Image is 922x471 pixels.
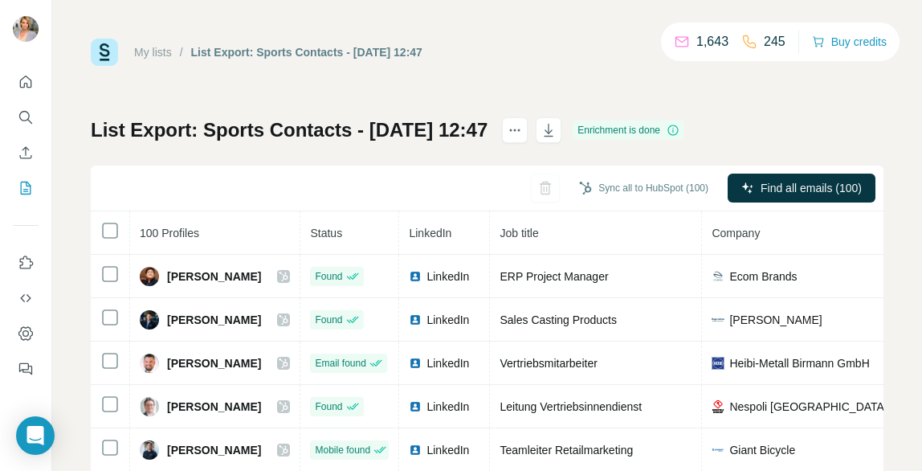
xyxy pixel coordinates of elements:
[315,356,365,371] span: Email found
[426,312,469,328] span: LinkedIn
[140,397,159,416] img: Avatar
[140,267,159,286] img: Avatar
[426,399,469,415] span: LinkedIn
[712,227,760,240] span: Company
[764,32,785,51] p: 245
[310,227,342,240] span: Status
[728,174,875,203] button: Find all emails (100)
[500,357,597,370] span: Vertriebsmitarbeiter
[712,270,724,283] img: company-logo
[315,443,370,457] span: Mobile found
[13,284,39,313] button: Use Surfe API
[712,357,724,370] img: company-logo
[712,313,724,326] img: company-logo
[13,16,39,42] img: Avatar
[409,444,422,457] img: LinkedIn logo
[729,442,795,458] span: Giant Bicycle
[761,180,862,196] span: Find all emails (100)
[167,312,261,328] span: [PERSON_NAME]
[315,269,342,284] span: Found
[409,227,451,240] span: LinkedIn
[712,400,724,413] img: company-logo
[500,227,538,240] span: Job title
[13,68,39,96] button: Quick start
[729,399,887,415] span: Nespoli [GEOGRAPHIC_DATA]
[500,444,633,457] span: Teamleiter Retailmarketing
[13,319,39,348] button: Dashboard
[13,138,39,167] button: Enrich CSV
[315,399,342,414] span: Found
[13,354,39,383] button: Feedback
[13,103,39,132] button: Search
[426,268,469,285] span: LinkedIn
[568,176,720,200] button: Sync all to HubSpot (100)
[426,442,469,458] span: LinkedIn
[812,31,887,53] button: Buy credits
[696,32,728,51] p: 1,643
[140,354,159,373] img: Avatar
[191,44,422,60] div: List Export: Sports Contacts - [DATE] 12:47
[409,357,422,370] img: LinkedIn logo
[13,174,39,203] button: My lists
[409,400,422,413] img: LinkedIn logo
[140,440,159,460] img: Avatar
[91,39,118,66] img: Surfe Logo
[167,355,261,371] span: [PERSON_NAME]
[167,399,261,415] span: [PERSON_NAME]
[140,227,199,240] span: 100 Profiles
[729,312,822,328] span: [PERSON_NAME]
[409,270,422,283] img: LinkedIn logo
[134,46,172,59] a: My lists
[502,117,528,143] button: actions
[180,44,183,60] li: /
[729,268,797,285] span: Ecom Brands
[16,416,55,455] div: Open Intercom Messenger
[500,400,642,413] span: Leitung Vertriebsinnendienst
[140,310,159,330] img: Avatar
[315,313,342,327] span: Found
[167,442,261,458] span: [PERSON_NAME]
[426,355,469,371] span: LinkedIn
[167,268,261,285] span: [PERSON_NAME]
[409,313,422,326] img: LinkedIn logo
[729,355,869,371] span: Heibi-Metall Birmann GmbH
[91,117,488,143] h1: List Export: Sports Contacts - [DATE] 12:47
[500,313,617,326] span: Sales Casting Products
[13,248,39,277] button: Use Surfe on LinkedIn
[573,121,684,140] div: Enrichment is done
[712,444,724,457] img: company-logo
[500,270,608,283] span: ERP Project Manager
